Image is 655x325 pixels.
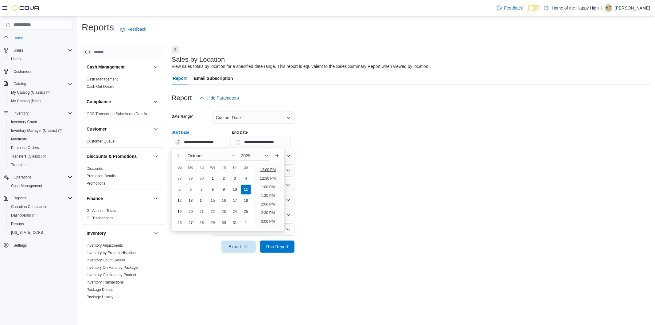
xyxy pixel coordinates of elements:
span: Hide Parameters [207,95,239,101]
div: day-4 [241,174,251,183]
button: Reports [11,194,29,202]
div: day-26 [175,218,185,228]
a: Cash Management [9,182,45,190]
div: Sa [241,162,251,172]
h3: Cash Management [87,64,125,70]
button: Canadian Compliance [6,202,75,211]
a: Inventory Count Details [87,258,125,262]
button: Compliance [152,98,159,105]
div: day-8 [208,185,218,194]
span: Inventory On Hand by Product [87,272,136,277]
li: 1:00 PM [259,183,277,191]
a: Customers [11,68,34,75]
button: Transfers [6,161,75,169]
label: End Date [232,130,248,135]
span: Settings [14,243,27,248]
p: Home of the Happy High [552,4,599,12]
span: Reports [11,221,24,226]
button: Catalog [11,80,29,88]
p: [PERSON_NAME] [615,4,650,12]
a: Promotion Details [87,174,116,178]
div: Discounts & Promotions [82,165,164,190]
a: Discounts [87,166,103,171]
div: day-31 [230,218,240,228]
span: Inventory Count [9,118,72,126]
button: Reports [1,194,75,202]
button: Hide Parameters [197,92,241,104]
button: Settings [1,241,75,249]
a: Feedback [494,2,525,14]
h3: Discounts & Promotions [87,153,137,159]
span: Inventory On Hand by Package [87,265,138,270]
span: Package Details [87,287,113,292]
button: Operations [11,174,34,181]
span: Customers [14,69,31,74]
span: My Catalog (Beta) [9,97,72,105]
li: 1:30 PM [259,192,277,199]
li: 12:00 PM [258,166,278,174]
span: Dashboards [11,213,36,218]
a: Settings [11,242,29,249]
h3: Customer [87,126,107,132]
span: MG [606,4,611,12]
span: Cash Management [9,182,72,190]
div: Compliance [82,110,164,120]
div: Customer [82,138,164,147]
span: Home [14,36,23,41]
button: Reports [6,220,75,228]
a: Transfers [9,161,29,169]
button: Inventory [152,229,159,237]
span: Inventory Transactions [87,280,124,285]
h3: Sales by Location [172,56,225,63]
div: Th [219,162,229,172]
span: Operations [14,175,32,180]
div: day-30 [197,174,207,183]
li: 2:00 PM [259,201,277,208]
ul: Time [254,163,282,228]
div: Button. Open the month selector. October is currently selected. [185,151,237,161]
div: day-30 [219,218,229,228]
span: Inventory [14,111,29,116]
h3: Report [172,94,192,102]
li: 3:00 PM [259,218,277,225]
nav: Complex example [4,31,72,266]
a: Dashboards [6,211,75,220]
button: Discounts & Promotions [87,153,151,159]
a: Package History [87,295,113,299]
div: day-1 [241,218,251,228]
span: GL Transactions [87,216,113,221]
a: GL Account Totals [87,209,116,213]
div: day-27 [186,218,196,228]
span: Users [11,47,72,54]
span: Inventory Count Details [87,258,125,263]
div: day-1 [208,174,218,183]
div: day-29 [208,218,218,228]
span: Home [11,34,72,42]
span: Users [14,48,23,53]
h3: Finance [87,195,103,202]
a: My Catalog (Classic) [9,89,52,96]
div: October, 2025 [174,173,251,228]
button: Open list of options [286,153,291,158]
a: Dashboards [9,212,38,219]
a: Inventory Transactions [87,280,124,284]
span: Operations [11,174,72,181]
button: Inventory Count [6,118,75,126]
span: Reports [9,220,72,228]
div: day-22 [208,207,218,217]
span: Reports [14,196,26,201]
img: Cova [12,5,40,11]
span: Washington CCRS [9,229,72,236]
a: Transfers (Classic) [6,152,75,161]
span: Reports [11,194,72,202]
span: Inventory Manager (Classic) [11,128,62,133]
div: Su [175,162,185,172]
li: 2:30 PM [259,209,277,217]
button: Customer [87,126,151,132]
span: Customer Queue [87,139,115,144]
h1: Reports [82,21,114,33]
div: day-3 [230,174,240,183]
span: Transfers (Classic) [11,154,46,159]
div: day-7 [197,185,207,194]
